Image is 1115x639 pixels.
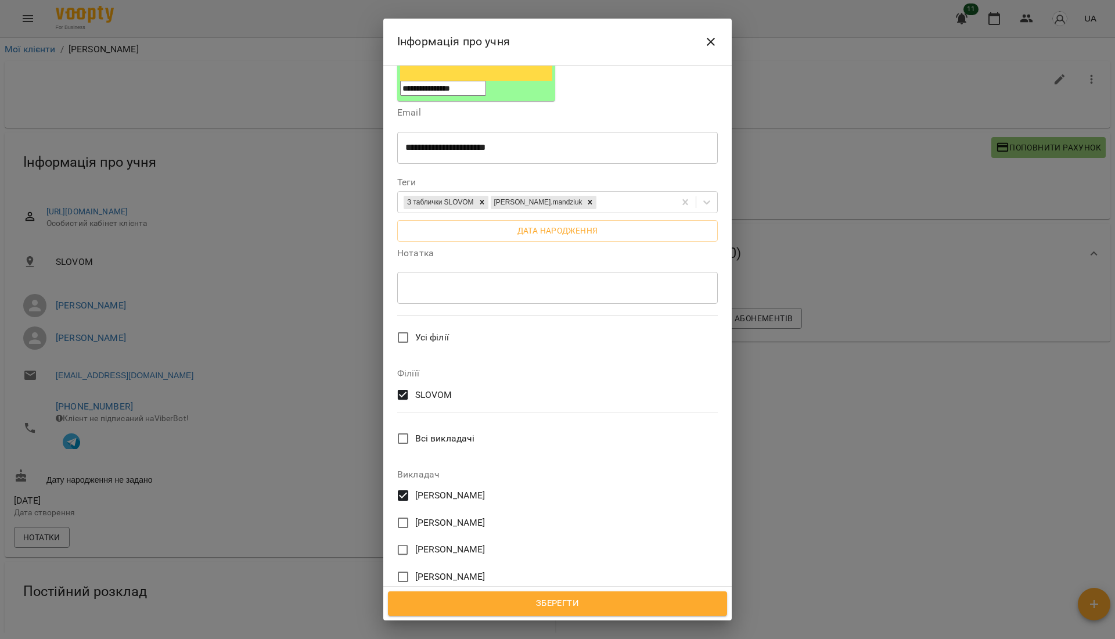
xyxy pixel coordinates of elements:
button: Дата народження [397,220,718,241]
span: Дата народження [407,224,708,238]
label: Нотатка [397,249,718,258]
span: SLOVOM [415,388,452,402]
label: Філіїї [397,369,718,378]
label: Теги [397,178,718,187]
div: [PERSON_NAME].mandziuk [491,196,584,209]
button: Close [697,28,725,56]
span: Зберегти [401,596,714,611]
h6: Інформація про учня [397,33,510,51]
span: [PERSON_NAME] [415,543,485,557]
label: Викладач [397,470,718,479]
span: [PERSON_NAME] [415,516,485,530]
button: Зберегти [388,591,727,616]
span: [PERSON_NAME] [415,570,485,584]
span: Всі викладачі [415,432,475,446]
label: Email [397,108,718,117]
div: З таблички SLOVOM [404,196,476,209]
span: [PERSON_NAME] [415,489,485,502]
span: Усі філії [415,331,449,344]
